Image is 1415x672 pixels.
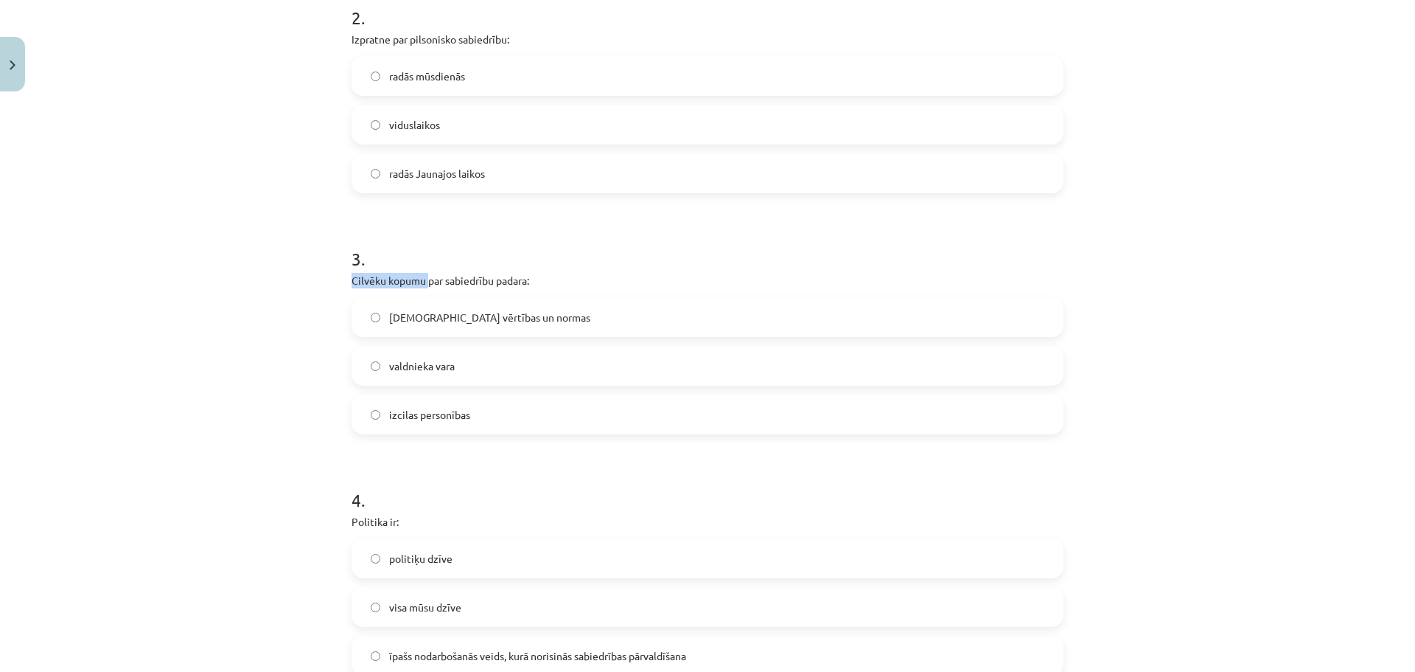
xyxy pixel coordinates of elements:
span: radās mūsdienās [389,69,465,84]
p: Politika ir: [352,514,1063,530]
input: radās mūsdienās [371,72,380,81]
img: icon-close-lesson-0947bae3869378f0d4975bcd49f059093ad1ed9edebbc8119c70593378902aed.svg [10,60,15,70]
p: Cilvēku kopumu par sabiedrību padara: [352,273,1063,288]
input: izcilas personības [371,410,380,420]
input: politiķu dzīve [371,554,380,564]
span: visa mūsu dzīve [389,600,461,615]
input: radās Jaunajos laikos [371,169,380,179]
span: [DEMOGRAPHIC_DATA] vērtības un normas [389,310,590,325]
h1: 3 . [352,223,1063,269]
p: Izpratne par pilsonisko sabiedrību: [352,32,1063,47]
span: radās Jaunajos laikos [389,166,485,181]
span: valdnieka vara [389,358,455,374]
input: [DEMOGRAPHIC_DATA] vērtības un normas [371,313,380,322]
input: valdnieka vara [371,361,380,371]
span: viduslaikos [389,117,440,133]
input: visa mūsu dzīve [371,603,380,612]
input: viduslaikos [371,120,380,130]
input: īpašs nodarbošanās veids, kurā norisinās sabiedrības pārvaldīšana [371,651,380,661]
span: īpašs nodarbošanās veids, kurā norisinās sabiedrības pārvaldīšana [389,648,686,664]
h1: 4 . [352,464,1063,510]
span: politiķu dzīve [389,551,453,567]
span: izcilas personības [389,407,470,423]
